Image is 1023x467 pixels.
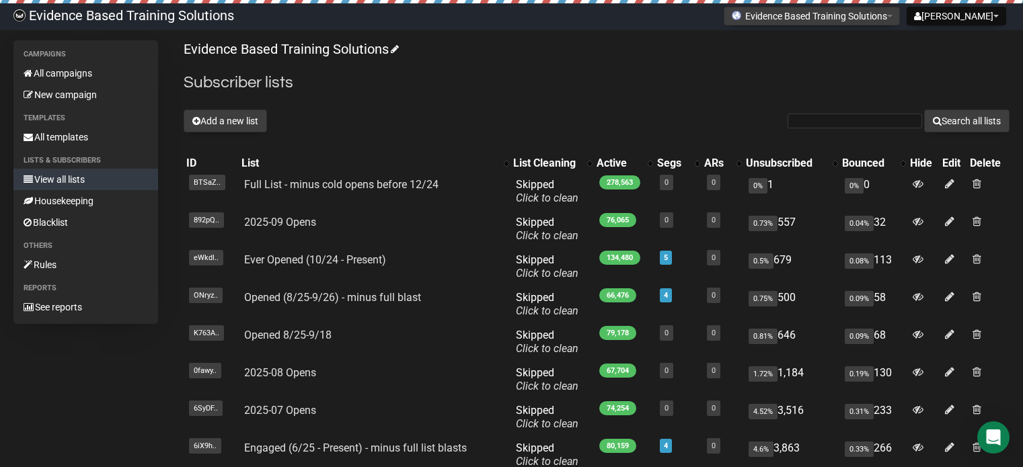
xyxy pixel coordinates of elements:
a: Full List - minus cold opens before 12/24 [244,178,439,191]
span: 0.33% [845,441,874,457]
td: 0 [839,173,907,210]
img: favicons [731,10,742,21]
a: 0 [665,404,669,413]
span: 80,159 [599,439,636,453]
span: 0% [749,178,767,194]
span: 0.73% [749,216,778,231]
span: 0.75% [749,291,778,306]
span: 0.81% [749,329,778,344]
button: Search all lists [924,110,1010,132]
span: Skipped [516,366,578,392]
span: 66,476 [599,288,636,302]
div: Open Intercom Messenger [977,421,1010,454]
a: Click to clean [516,342,578,355]
th: ARs: No sort applied, activate to apply an ascending sort [702,154,743,173]
span: 1.72% [749,366,778,382]
td: 557 [743,210,839,248]
a: Opened (8/25-9/26) - minus full blast [244,291,421,304]
span: 67,704 [599,364,636,378]
li: Others [13,238,158,254]
span: 4.52% [749,404,778,419]
span: 0.5% [749,253,773,269]
span: Skipped [516,329,578,355]
span: Skipped [516,404,578,430]
a: 0 [712,404,716,413]
div: ARs [704,157,730,170]
td: 646 [743,323,839,361]
td: 1,184 [743,361,839,398]
span: 74,254 [599,401,636,415]
a: All templates [13,126,158,148]
a: Click to clean [516,380,578,392]
a: 0 [712,216,716,224]
div: Unsubscribed [746,157,826,170]
div: Segs [657,157,688,170]
img: 6a635aadd5b086599a41eda90e0773ac [13,9,26,22]
a: Click to clean [516,417,578,430]
span: K763A.. [189,325,224,341]
li: Templates [13,110,158,126]
a: All campaigns [13,62,158,84]
td: 233 [839,398,907,436]
div: Edit [942,157,964,170]
span: 0.31% [845,404,874,419]
a: 0 [712,291,716,300]
span: 0.19% [845,366,874,382]
span: eWkdI.. [189,250,223,265]
a: View all lists [13,169,158,190]
span: 0fawy.. [189,363,221,378]
a: 2025-08 Opens [244,366,316,379]
td: 130 [839,361,907,398]
a: See reports [13,296,158,318]
td: 113 [839,248,907,286]
a: 2025-07 Opens [244,404,316,417]
a: 0 [665,329,669,337]
th: Delete: No sort applied, sorting is disabled [967,154,1010,173]
a: Housekeeping [13,190,158,212]
div: Active [597,157,641,170]
a: 0 [712,253,716,262]
th: Hide: No sort applied, sorting is disabled [907,154,940,173]
th: Segs: No sort applied, activate to apply an ascending sort [654,154,702,173]
a: 0 [712,366,716,375]
span: 0.09% [845,329,874,344]
span: 0% [845,178,864,194]
button: [PERSON_NAME] [907,7,1006,26]
button: Add a new list [184,110,267,132]
span: Skipped [516,291,578,317]
a: 0 [712,329,716,337]
span: Skipped [516,253,578,280]
a: Ever Opened (10/24 - Present) [244,253,386,266]
td: 500 [743,286,839,323]
span: 79,178 [599,326,636,340]
div: Hide [910,157,937,170]
a: Opened 8/25-9/18 [244,329,332,341]
a: 4 [664,441,668,450]
div: List [241,157,497,170]
span: BTSaZ.. [189,175,225,190]
th: Unsubscribed: No sort applied, activate to apply an ascending sort [743,154,839,173]
div: ID [186,157,236,170]
th: ID: No sort applied, sorting is disabled [184,154,239,173]
th: Bounced: No sort applied, activate to apply an ascending sort [839,154,907,173]
th: Edit: No sort applied, sorting is disabled [940,154,967,173]
th: List: No sort applied, activate to apply an ascending sort [239,154,510,173]
span: 0.09% [845,291,874,306]
a: Evidence Based Training Solutions [184,41,397,57]
a: Engaged (6/25 - Present) - minus full list blasts [244,441,467,454]
a: 4 [664,291,668,300]
button: Evidence Based Training Solutions [724,7,900,26]
span: 6SyDF.. [189,400,223,416]
th: List Cleaning: No sort applied, activate to apply an ascending sort [510,154,594,173]
td: 3,516 [743,398,839,436]
div: List Cleaning [513,157,580,170]
span: 76,065 [599,213,636,227]
a: Click to clean [516,304,578,317]
a: Blacklist [13,212,158,233]
td: 32 [839,210,907,248]
a: New campaign [13,84,158,105]
a: 0 [665,216,669,224]
div: Delete [970,157,1007,170]
a: 0 [665,366,669,375]
span: 278,563 [599,175,640,189]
